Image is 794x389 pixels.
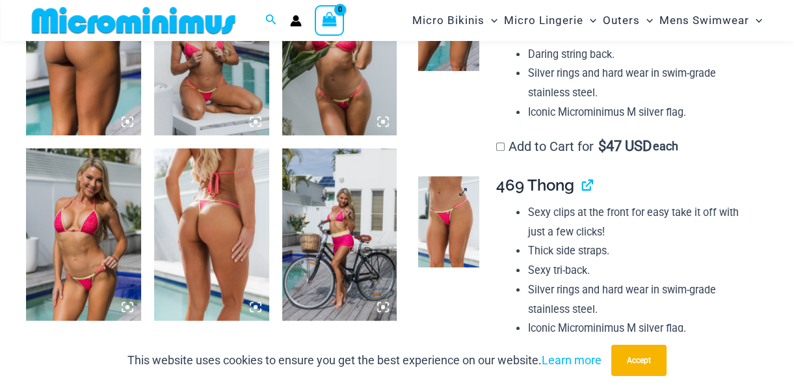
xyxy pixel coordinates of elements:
[496,139,678,154] label: Add to Cart for
[749,4,762,37] span: Menu Toggle
[418,176,479,267] img: Bubble Mesh Highlight Pink 469 Thong
[598,140,652,153] span: 47 USD
[600,4,656,37] a: OutersMenu ToggleMenu Toggle
[27,6,241,35] img: MM SHOP LOGO FLAT
[527,319,757,338] li: Iconic Microminimus M silver flag.
[484,4,497,37] span: Menu Toggle
[527,241,757,261] li: Thick side straps.
[652,140,678,153] span: each
[412,4,484,37] span: Micro Bikinis
[598,138,606,154] span: $
[315,5,345,35] a: View Shopping Cart, empty
[583,4,596,37] span: Menu Toggle
[640,4,653,37] span: Menu Toggle
[265,12,277,29] a: Search icon link
[527,64,757,102] li: Silver rings and hard wear in swim-grade stainless steel.
[611,345,667,376] button: Accept
[527,261,757,280] li: Sexy tri-back.
[282,148,397,321] img: Bubble Mesh Highlight Pink 309 Top 5404 Skirt
[26,148,141,321] img: Bubble Mesh Highlight Pink 309 Top 469 Thong
[409,4,501,37] a: Micro BikinisMenu ToggleMenu Toggle
[527,103,757,122] li: Iconic Microminimus M silver flag.
[501,4,600,37] a: Micro LingerieMenu ToggleMenu Toggle
[659,4,749,37] span: Mens Swimwear
[603,4,640,37] span: Outers
[656,4,765,37] a: Mens SwimwearMenu ToggleMenu Toggle
[154,148,269,321] img: Bubble Mesh Highlight Pink 469 Thong
[496,176,574,194] span: 469 Thong
[542,353,602,367] a: Learn more
[496,142,505,151] input: Add to Cart for$47 USD each
[127,351,602,370] p: This website uses cookies to ensure you get the best experience on our website.
[527,203,757,241] li: Sexy clips at the front for easy take it off with just a few clicks!
[407,2,768,39] nav: Site Navigation
[527,280,757,319] li: Silver rings and hard wear in swim-grade stainless steel.
[504,4,583,37] span: Micro Lingerie
[527,45,757,64] li: Daring string back.
[290,15,302,27] a: Account icon link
